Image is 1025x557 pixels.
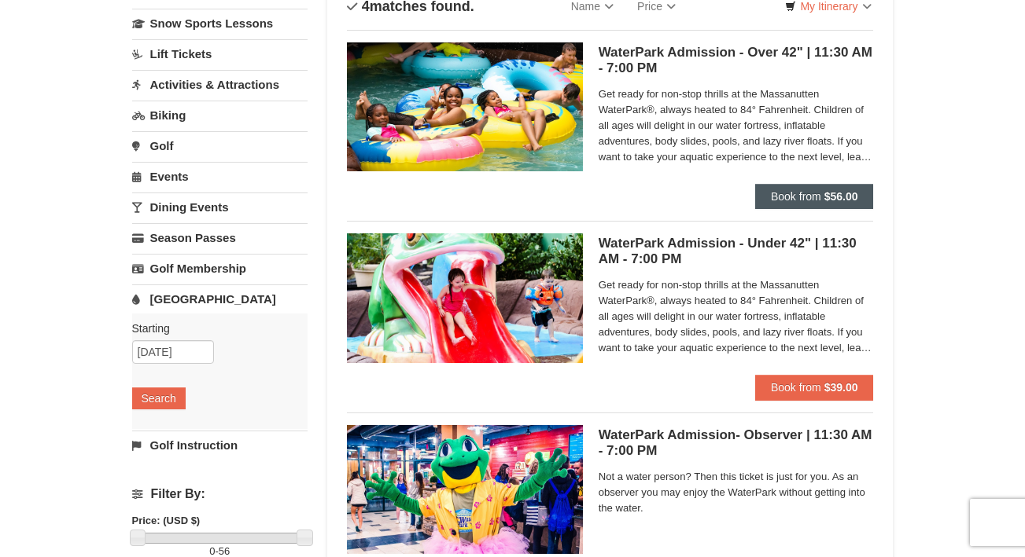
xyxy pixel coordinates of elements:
[347,233,583,362] img: 6619917-1570-0b90b492.jpg
[824,190,858,203] strong: $56.00
[599,45,874,76] h5: WaterPark Admission - Over 42" | 11:30 AM - 7:00 PM
[347,425,583,554] img: 6619917-1587-675fdf84.jpg
[132,162,308,191] a: Events
[132,321,296,336] label: Starting
[132,101,308,130] a: Biking
[599,236,874,267] h5: WaterPark Admission - Under 42" | 11:30 AM - 7:00 PM
[755,375,874,400] button: Book from $39.00
[755,184,874,209] button: Book from $56.00
[599,86,874,165] span: Get ready for non-stop thrills at the Massanutten WaterPark®, always heated to 84° Fahrenheit. Ch...
[347,42,583,171] img: 6619917-1560-394ba125.jpg
[771,381,821,394] span: Book from
[771,190,821,203] span: Book from
[132,284,308,313] a: [GEOGRAPHIC_DATA]
[599,427,874,459] h5: WaterPark Admission- Observer | 11:30 AM - 7:00 PM
[824,381,858,394] strong: $39.00
[219,545,230,557] span: 56
[132,131,308,160] a: Golf
[132,431,308,460] a: Golf Instruction
[132,9,308,38] a: Snow Sports Lessons
[599,277,874,356] span: Get ready for non-stop thrills at the Massanutten WaterPark®, always heated to 84° Fahrenheit. Ch...
[132,515,201,526] strong: Price: (USD $)
[132,487,308,501] h4: Filter By:
[132,223,308,252] a: Season Passes
[132,192,308,222] a: Dining Events
[132,254,308,283] a: Golf Membership
[132,70,308,99] a: Activities & Attractions
[132,387,186,409] button: Search
[209,545,215,557] span: 0
[599,469,874,516] span: Not a water person? Then this ticket is just for you. As an observer you may enjoy the WaterPark ...
[132,39,308,68] a: Lift Tickets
